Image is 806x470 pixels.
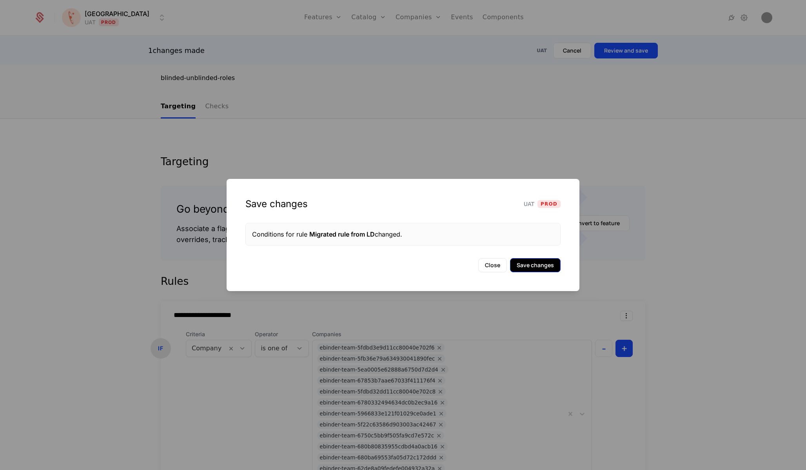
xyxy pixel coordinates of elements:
span: Migrated rule from LD [309,230,375,238]
div: Save changes [245,198,308,210]
span: Prod [537,200,561,208]
button: Close [478,258,507,272]
button: Save changes [510,258,561,272]
span: UAT [524,200,534,208]
div: Conditions for rule changed. [252,230,554,239]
